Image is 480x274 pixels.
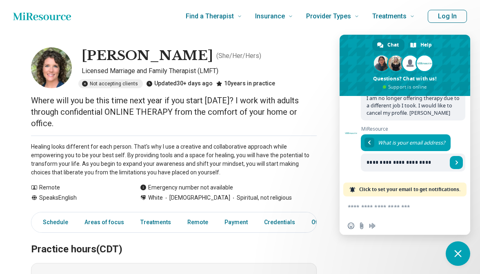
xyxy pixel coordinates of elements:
[405,39,438,51] div: Help
[361,154,447,172] input: Enter your email address...
[259,214,300,231] a: Credentials
[306,11,351,22] span: Provider Types
[446,241,470,266] div: Close chat
[348,203,444,211] textarea: Compose your message...
[364,138,374,147] div: Return to message
[31,194,124,202] div: Speaks English
[82,47,213,65] h1: [PERSON_NAME]
[230,194,292,202] span: Spiritual, not religious
[13,8,71,25] a: Home page
[140,183,233,192] div: Emergency number not available
[359,183,460,196] span: Click to set your email to get notifications.
[148,194,163,202] span: White
[372,11,407,22] span: Treatments
[450,156,463,169] span: Send
[420,39,432,51] span: Help
[367,95,460,116] span: I am no longer offering therapy due to a different job I took. I would like to cancel my profile....
[372,39,404,51] div: Chat
[255,11,285,22] span: Insurance
[146,79,213,88] div: Updated 30+ days ago
[31,143,317,177] p: Healing looks different for each person. That's why I use a creative and collaborative approach w...
[182,214,213,231] a: Remote
[186,11,234,22] span: Find a Therapist
[80,214,129,231] a: Areas of focus
[358,223,365,229] span: Send a file
[82,66,317,76] p: Licensed Marriage and Family Therapist (LMFT)
[220,214,253,231] a: Payment
[387,39,399,51] span: Chat
[31,223,317,256] h2: Practice hours (CDT)
[78,79,143,88] div: Not accepting clients
[348,223,354,229] span: Insert an emoji
[163,194,230,202] span: [DEMOGRAPHIC_DATA]
[378,139,445,146] span: What is your email address?
[428,10,467,23] button: Log In
[33,214,73,231] a: Schedule
[136,214,176,231] a: Treatments
[369,223,376,229] span: Audio message
[216,79,275,88] div: 10 years in practice
[361,126,465,132] span: MiResource
[307,214,336,231] a: Other
[216,51,261,61] p: ( She/Her/Hers )
[31,47,72,88] img: Katie Pembleton, Licensed Marriage and Family Therapist (LMFT)
[31,183,124,192] div: Remote
[31,95,317,129] p: Where will you be this time next year if you start [DATE]? I work with adults through confidentia...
